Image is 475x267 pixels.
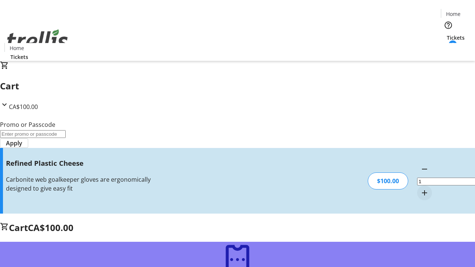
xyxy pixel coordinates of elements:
button: Increment by one [417,185,432,200]
span: CA$100.00 [28,221,73,234]
span: Home [10,44,24,52]
a: Tickets [4,53,34,61]
h3: Refined Plastic Cheese [6,158,168,168]
a: Home [5,44,29,52]
img: Orient E2E Organization uWConKnnjn's Logo [4,21,71,58]
span: Tickets [10,53,28,61]
a: Tickets [441,34,471,42]
a: Home [441,10,465,18]
span: Tickets [447,34,465,42]
span: CA$100.00 [9,103,38,111]
span: Apply [6,139,22,148]
span: Home [446,10,461,18]
div: Carbonite web goalkeeper gloves are ergonomically designed to give easy fit [6,175,168,193]
button: Cart [441,42,456,56]
button: Help [441,18,456,33]
button: Decrement by one [417,162,432,177]
div: $100.00 [368,172,408,189]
